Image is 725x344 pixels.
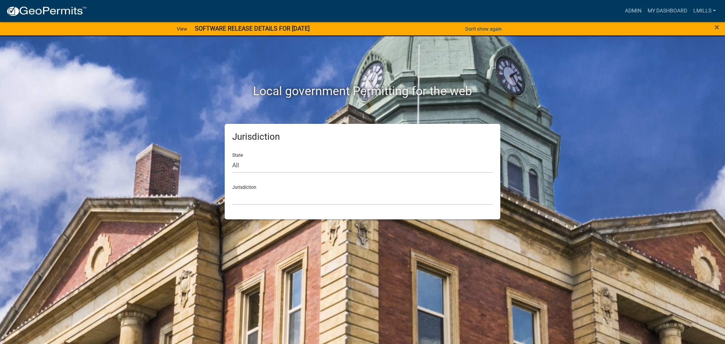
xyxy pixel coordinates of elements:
h2: Local government Permitting for the web [153,84,572,98]
button: Don't show again [462,23,504,35]
a: lmills [690,4,719,18]
a: View [174,23,190,35]
span: × [714,22,719,32]
strong: SOFTWARE RELEASE DETAILS FOR [DATE] [195,25,310,32]
a: My Dashboard [645,4,690,18]
button: Close [714,23,719,32]
h5: Jurisdiction [232,131,493,142]
a: Admin [622,4,645,18]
